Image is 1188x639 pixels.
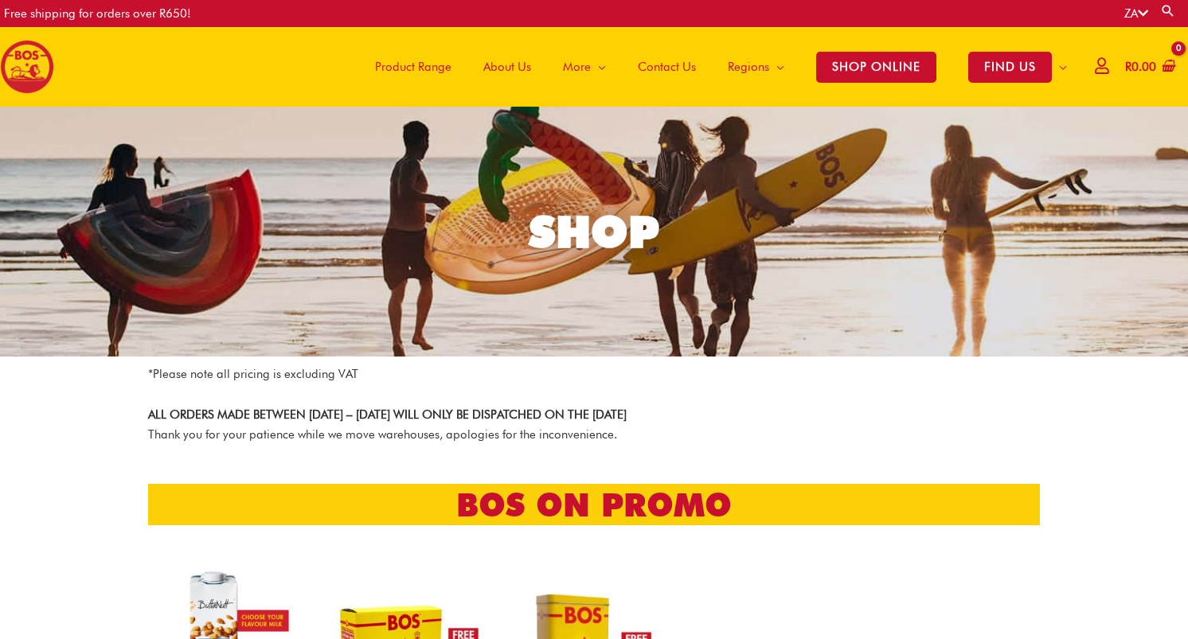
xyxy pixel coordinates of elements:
[1125,60,1131,74] span: R
[148,407,627,422] strong: ALL ORDERS MADE BETWEEN [DATE] – [DATE] WILL ONLY BE DISPATCHED ON THE [DATE]
[148,484,1040,525] h2: bos on promo
[529,210,659,254] div: SHOP
[1124,6,1148,21] a: ZA
[1125,60,1156,74] bdi: 0.00
[148,405,1040,445] p: Thank you for your patience while we move warehouses, apologies for the inconvenience.
[816,52,936,83] span: SHOP ONLINE
[968,52,1052,83] span: FIND US
[1160,3,1176,18] a: Search button
[359,27,467,107] a: Product Range
[712,27,800,107] a: Regions
[563,43,591,91] span: More
[622,27,712,107] a: Contact Us
[547,27,622,107] a: More
[483,43,531,91] span: About Us
[800,27,952,107] a: SHOP ONLINE
[148,364,1040,384] p: *Please note all pricing is excluding VAT
[1122,49,1176,85] a: View Shopping Cart, empty
[467,27,547,107] a: About Us
[347,27,1083,107] nav: Site Navigation
[375,43,451,91] span: Product Range
[638,43,696,91] span: Contact Us
[728,43,769,91] span: Regions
